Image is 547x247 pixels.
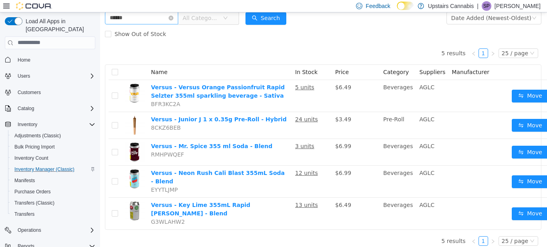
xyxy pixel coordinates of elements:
span: Price [235,56,249,63]
button: Inventory [14,120,40,129]
span: Adjustments (Classic) [11,131,95,141]
img: Versus - Neon Rush Cali Blast 355mL Soda - Blend hero shot [24,157,44,177]
span: Catalog [14,104,95,113]
a: Inventory Manager (Classic) [11,165,78,174]
button: Inventory [2,119,99,130]
button: Customers [2,86,99,98]
td: Beverages [280,185,316,217]
button: Manifests [8,175,99,186]
span: Adjustments (Classic) [14,133,61,139]
img: Versus - Versus Orange Passionfruit Rapid Selzter 355ml sparkling beverage - Sativa hero shot [24,71,44,91]
button: Transfers [8,209,99,220]
button: Operations [2,225,99,236]
span: G3WLAHW2 [51,206,85,213]
a: Versus - Versus Orange Passionfruit Rapid Selzter 355ml sparkling beverage - Sativa [51,72,185,86]
span: $3.49 [235,104,251,110]
span: $6.99 [235,157,251,164]
div: Sean Paradis [482,1,491,11]
a: Transfers [11,209,38,219]
span: RMHPWQEF [51,139,84,145]
button: icon: swapMove [412,106,448,119]
p: Upstairs Cannabis [428,1,474,11]
span: Customers [18,89,41,96]
i: icon: down [430,38,434,44]
li: Next Page [388,224,398,233]
span: AGLC [319,157,334,164]
button: Catalog [2,103,99,114]
a: 1 [379,36,388,45]
span: Purchase Orders [14,189,51,195]
button: icon: swapMove [412,195,448,208]
a: Home [14,55,34,65]
input: Dark Mode [397,2,414,10]
span: Transfers (Classic) [14,200,54,206]
img: Versus - Junior J 1 x 0.35g Pre-Roll - Hybrid hero shot [24,103,44,123]
span: Inventory Count [14,155,48,161]
button: Users [14,71,33,81]
span: Manifests [14,177,35,184]
li: Previous Page [369,36,378,46]
span: Feedback [366,2,390,10]
i: icon: right [390,227,395,231]
i: icon: down [432,3,436,9]
a: Versus - Mr. Spice 355 ml Soda - Blend [51,131,172,137]
i: icon: close-circle [68,3,73,8]
a: Manifests [11,176,38,185]
span: SP [483,1,490,11]
i: icon: left [371,227,376,231]
span: Transfers [14,211,34,217]
u: 5 units [195,72,214,78]
a: Purchase Orders [11,187,54,197]
a: Versus - Key Lime 355mL Rapid [PERSON_NAME] - Blend [51,189,150,204]
span: Category [283,56,309,63]
span: Show Out of Stock [11,18,69,25]
span: Inventory [18,121,37,128]
li: Previous Page [369,224,378,233]
span: Home [18,57,30,63]
span: Home [14,55,95,65]
span: Bulk Pricing Import [14,144,55,150]
img: Versus - Mr. Spice 355 ml Soda - Blend hero shot [24,130,44,150]
a: 1 [379,224,388,233]
span: Bulk Pricing Import [11,142,95,152]
span: Transfers (Classic) [11,198,95,208]
img: Versus - Key Lime 355mL Rapid Seltzer - Blend hero shot [24,189,44,209]
span: Inventory Count [11,153,95,163]
button: Users [2,70,99,82]
u: 12 units [195,157,218,164]
span: In Stock [195,56,217,63]
a: Customers [14,88,44,97]
span: Transfers [11,209,95,219]
span: AGLC [319,189,334,196]
span: $6.99 [235,131,251,137]
span: All Categories [82,2,119,10]
td: Beverages [280,68,316,100]
span: Customers [14,87,95,97]
button: Home [2,54,99,66]
span: AGLC [319,72,334,78]
td: Beverages [280,127,316,153]
span: Operations [14,225,95,235]
span: Users [14,71,95,81]
button: Operations [14,225,44,235]
span: Users [18,73,30,79]
td: Pre-Roll [280,100,316,127]
li: 5 results [341,36,365,46]
a: Transfers (Classic) [11,198,58,208]
span: Suppliers [319,56,345,63]
p: [PERSON_NAME] [495,1,541,11]
button: Transfers (Classic) [8,197,99,209]
button: Purchase Orders [8,186,99,197]
span: Inventory Manager (Classic) [14,166,74,173]
li: Next Page [388,36,398,46]
p: | [477,1,479,11]
span: Inventory Manager (Classic) [11,165,95,174]
span: 8CKZ6BEB [51,112,80,118]
i: icon: left [371,39,376,44]
i: icon: down [123,3,128,9]
a: Versus - Junior J 1 x 0.35g Pre-Roll - Hybrid [51,104,187,110]
li: 1 [378,224,388,233]
a: Adjustments (Classic) [11,131,64,141]
span: AGLC [319,104,334,110]
span: AGLC [319,131,334,137]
